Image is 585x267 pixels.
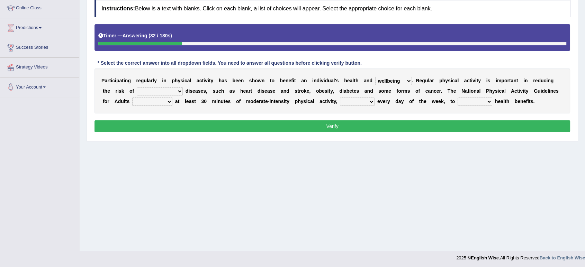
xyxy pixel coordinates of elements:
b: f [133,88,134,94]
a: Strategy Videos [0,58,79,75]
b: i [519,88,520,94]
b: d [286,88,289,94]
b: e [436,88,439,94]
b: n [367,88,370,94]
b: r [401,88,403,94]
b: l [428,78,429,83]
b: n [474,88,477,94]
b: w [258,78,262,83]
b: h [219,78,222,83]
b: i [523,88,524,94]
b: n [548,78,551,83]
b: t [297,88,299,94]
b: r [136,78,138,83]
b: t [194,99,196,104]
b: c [425,88,428,94]
b: A [115,99,118,104]
b: s [378,88,381,94]
b: r [507,78,509,83]
b: N [461,88,465,94]
b: e [388,88,391,94]
b: i [115,78,116,83]
b: s [224,78,227,83]
b: u [538,88,541,94]
b: t [294,78,296,83]
b: c [199,78,202,83]
b: n [513,78,516,83]
b: a [195,88,198,94]
b: i [183,78,184,83]
b: a [281,88,283,94]
b: p [439,78,442,83]
b: a [364,88,367,94]
b: d [118,99,121,104]
b: a [331,78,334,83]
b: l [479,88,480,94]
b: v [321,78,324,83]
b: f [291,78,293,83]
b: t [354,78,355,83]
b: t [477,78,478,83]
div: * Select the correct answer into all dropdown fields. You need to answer all questions before cli... [94,59,364,67]
b: e [535,78,538,83]
b: c [112,78,115,83]
b: a [119,78,122,83]
b: t [352,88,354,94]
b: 3 [201,99,204,104]
b: v [472,78,475,83]
b: l [124,99,125,104]
b: a [511,78,513,83]
b: o [415,88,418,94]
b: r [533,78,535,83]
b: i [540,88,542,94]
b: f [418,88,420,94]
b: i [117,88,119,94]
b: t [224,99,225,104]
b: e [265,99,268,104]
b: t [524,88,526,94]
b: s [127,99,129,104]
b: . [441,88,442,94]
b: v [205,78,208,83]
b: ) [170,33,172,38]
b: A [511,88,514,94]
b: i [451,78,452,83]
b: a [189,99,192,104]
b: t [125,99,127,104]
b: t [122,78,124,83]
b: i [546,78,548,83]
b: a [261,99,263,104]
b: a [229,88,232,94]
a: Success Stories [0,38,79,55]
b: b [346,88,350,94]
b: r [107,78,109,83]
b: d [325,78,328,83]
a: Back to English Wise [540,255,585,260]
b: t [103,88,105,94]
b: t [209,78,211,83]
b: l [457,78,459,83]
b: r [249,88,250,94]
b: g [551,78,554,83]
b: d [538,78,541,83]
b: k [121,88,124,94]
b: 32 / 180s [150,33,170,38]
b: i [475,78,477,83]
b: i [312,78,314,83]
b: c [434,88,436,94]
b: p [116,78,119,83]
b: a [187,78,190,83]
b: y [330,88,333,94]
b: k [304,88,307,94]
b: h [221,88,224,94]
b: Instructions: [101,6,135,11]
b: m [384,88,388,94]
b: c [467,78,469,83]
b: T [448,88,451,94]
b: s [198,88,201,94]
b: a [148,78,151,83]
b: b [319,88,322,94]
b: l [504,88,506,94]
b: - [268,99,270,104]
b: i [319,78,321,83]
